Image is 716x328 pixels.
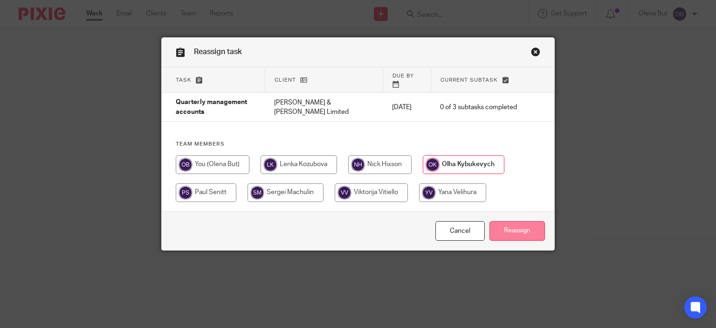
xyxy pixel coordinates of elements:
span: Due by [392,73,414,78]
td: 0 of 3 subtasks completed [431,93,526,122]
p: [PERSON_NAME] & [PERSON_NAME] Limited [274,98,373,117]
h4: Team members [176,140,541,148]
input: Reassign [489,221,545,241]
span: Reassign task [194,48,242,56]
a: Close this dialog window [531,47,540,60]
p: [DATE] [392,103,421,112]
span: Task [176,77,192,83]
span: Current subtask [441,77,498,83]
a: Close this dialog window [435,221,485,241]
span: Client [275,77,296,83]
span: Quarterly management accounts [176,99,247,116]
